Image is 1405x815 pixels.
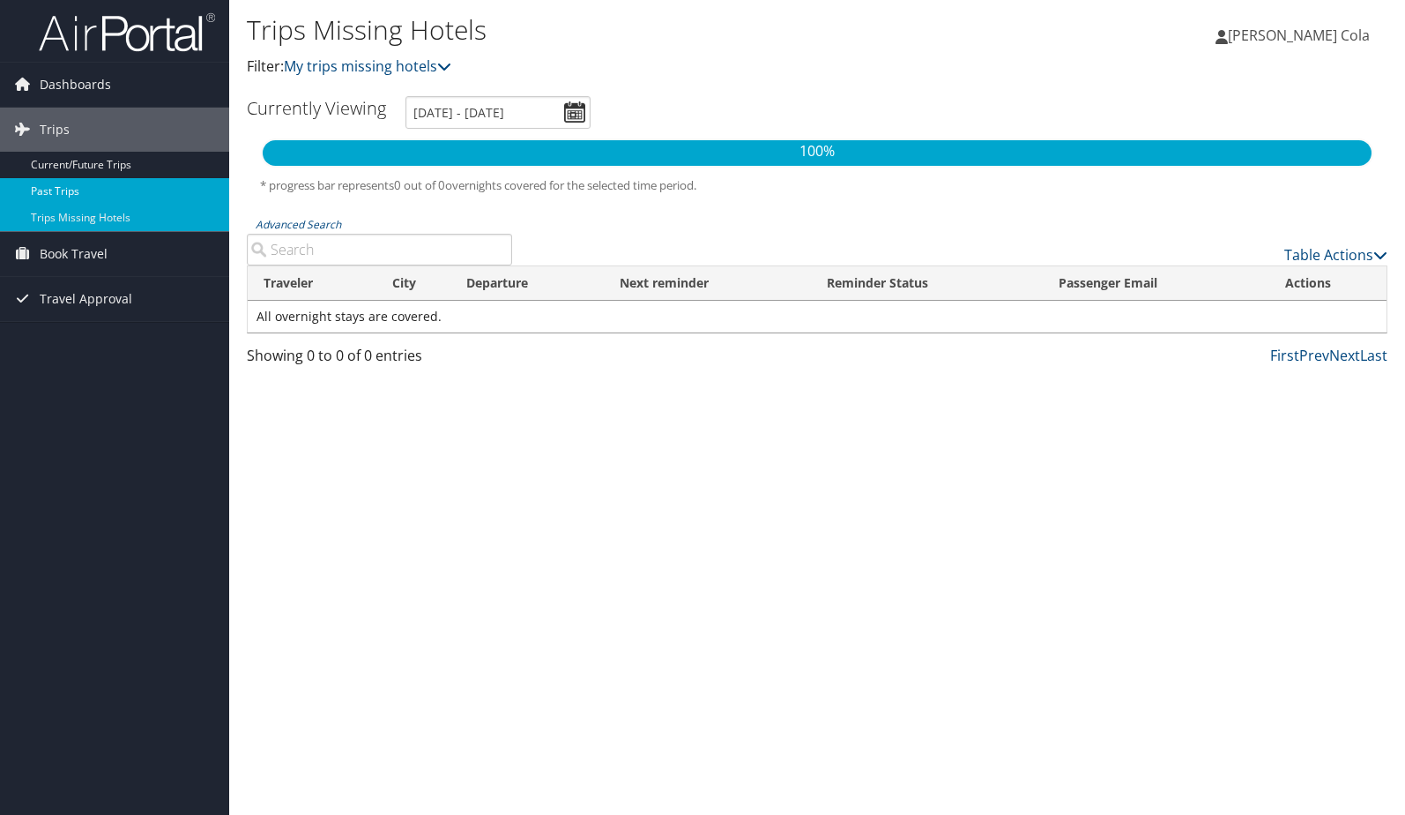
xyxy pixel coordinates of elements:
[1329,346,1360,365] a: Next
[263,140,1372,163] p: 100%
[39,11,215,53] img: airportal-logo.png
[247,234,512,265] input: Advanced Search
[1228,26,1370,45] span: [PERSON_NAME] Cola
[811,266,1043,301] th: Reminder Status
[284,56,451,76] a: My trips missing hotels
[40,277,132,321] span: Travel Approval
[260,177,1374,194] h5: * progress bar represents overnights covered for the selected time period.
[450,266,604,301] th: Departure: activate to sort column descending
[1360,346,1387,365] a: Last
[248,266,376,301] th: Traveler: activate to sort column ascending
[1270,346,1299,365] a: First
[1269,266,1386,301] th: Actions
[1299,346,1329,365] a: Prev
[40,108,70,152] span: Trips
[247,11,1007,49] h1: Trips Missing Hotels
[247,96,386,120] h3: Currently Viewing
[604,266,812,301] th: Next reminder
[1043,266,1269,301] th: Passenger Email: activate to sort column ascending
[40,63,111,107] span: Dashboards
[247,56,1007,79] p: Filter:
[1284,245,1387,265] a: Table Actions
[1215,9,1387,62] a: [PERSON_NAME] Cola
[256,217,341,232] a: Advanced Search
[376,266,450,301] th: City: activate to sort column ascending
[248,301,1386,333] td: All overnight stays are covered.
[247,345,512,375] div: Showing 0 to 0 of 0 entries
[40,232,108,276] span: Book Travel
[405,96,591,129] input: [DATE] - [DATE]
[394,177,445,193] span: 0 out of 0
